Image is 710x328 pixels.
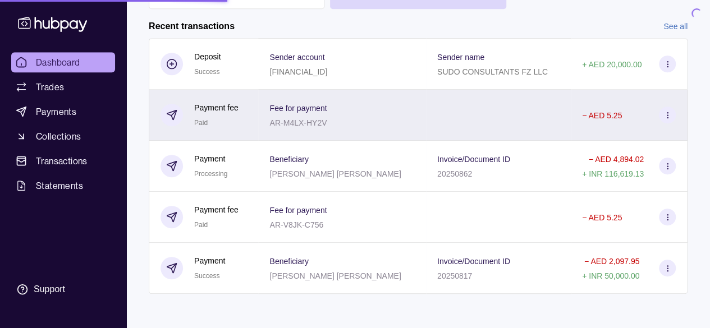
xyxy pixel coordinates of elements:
a: Collections [11,126,115,146]
p: + AED 20,000.00 [582,60,642,69]
p: Deposit [194,50,221,63]
p: Beneficiary [269,257,308,266]
a: Statements [11,175,115,196]
p: − AED 5.25 [582,213,622,222]
span: Statements [36,179,83,192]
p: Payment [194,153,227,165]
p: [FINANCIAL_ID] [269,67,327,76]
span: Success [194,272,219,280]
a: Trades [11,77,115,97]
p: AR-V8JK-C756 [269,220,323,229]
p: + INR 116,619.13 [582,169,644,178]
p: + INR 50,000.00 [582,271,639,280]
p: Sender account [269,53,324,62]
a: Dashboard [11,52,115,72]
p: 20250862 [437,169,472,178]
h2: Recent transactions [149,20,235,33]
span: Transactions [36,154,88,168]
span: Collections [36,130,81,143]
p: − AED 2,097.95 [584,257,639,266]
a: Support [11,278,115,301]
p: Fee for payment [269,206,327,215]
span: Success [194,68,219,76]
div: Support [34,283,65,295]
span: Paid [194,221,208,229]
a: Payments [11,101,115,122]
span: Trades [36,80,64,94]
span: Dashboard [36,56,80,69]
p: Invoice/Document ID [437,155,510,164]
a: See all [663,20,688,33]
p: [PERSON_NAME] [PERSON_NAME] [269,271,401,280]
p: [PERSON_NAME] [PERSON_NAME] [269,169,401,178]
p: Beneficiary [269,155,308,164]
span: Paid [194,119,208,127]
p: 20250817 [437,271,472,280]
span: Payments [36,105,76,118]
p: AR-M4LX-HY2V [269,118,327,127]
p: SUDO CONSULTANTS FZ LLC [437,67,548,76]
p: − AED 5.25 [582,111,622,120]
p: Payment fee [194,204,239,216]
p: − AED 4,894.02 [589,155,644,164]
p: Payment [194,255,225,267]
span: Processing [194,170,227,178]
a: Transactions [11,151,115,171]
p: Sender name [437,53,484,62]
p: Invoice/Document ID [437,257,510,266]
p: Fee for payment [269,104,327,113]
p: Payment fee [194,101,239,114]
